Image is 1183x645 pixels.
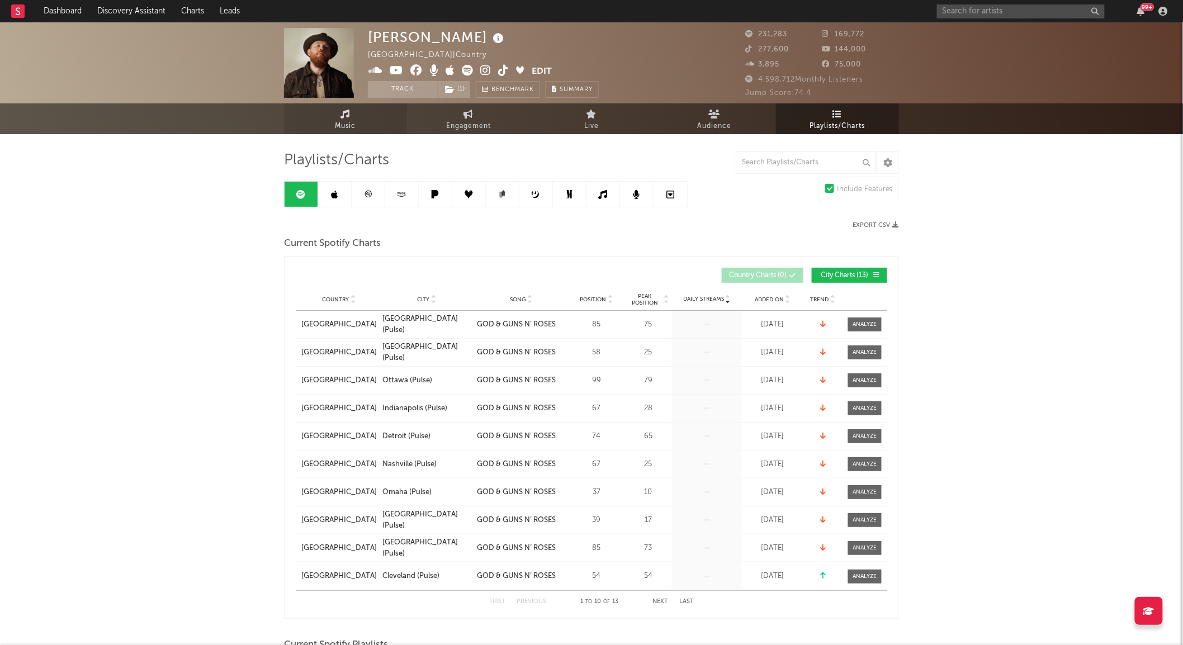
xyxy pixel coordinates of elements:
[438,81,471,98] span: ( 1 )
[745,89,811,97] span: Jump Score: 74.4
[1137,7,1145,16] button: 99+
[477,319,566,330] a: GOD & GUNS N’ ROSES
[368,81,438,98] button: Track
[301,459,377,470] div: [GEOGRAPHIC_DATA]
[571,431,622,442] div: 74
[546,81,599,98] button: Summary
[627,459,669,470] div: 25
[477,487,556,498] div: GOD & GUNS N’ ROSES
[683,295,724,303] span: Daily Streams
[382,509,471,531] a: [GEOGRAPHIC_DATA] (Pulse)
[822,31,865,38] span: 169,772
[382,314,471,335] a: [GEOGRAPHIC_DATA] (Pulse)
[571,347,622,358] div: 58
[580,296,607,303] span: Position
[745,571,801,582] div: [DATE]
[755,296,784,303] span: Added On
[301,571,377,582] a: [GEOGRAPHIC_DATA]
[446,120,491,133] span: Engagement
[837,183,893,196] div: Include Features
[477,515,566,526] a: GOD & GUNS N’ ROSES
[745,543,801,554] div: [DATE]
[477,515,556,526] div: GOD & GUNS N’ ROSES
[382,403,471,414] a: Indianapolis (Pulse)
[477,431,556,442] div: GOD & GUNS N’ ROSES
[477,375,566,386] a: GOD & GUNS N’ ROSES
[698,120,732,133] span: Audience
[745,46,789,53] span: 277,600
[477,347,556,358] div: GOD & GUNS N’ ROSES
[532,65,552,79] button: Edit
[745,319,801,330] div: [DATE]
[477,543,556,554] div: GOD & GUNS N’ ROSES
[745,515,801,526] div: [DATE]
[382,342,471,363] a: [GEOGRAPHIC_DATA] (Pulse)
[627,403,669,414] div: 28
[627,293,663,306] span: Peak Position
[812,268,887,283] button: City Charts(13)
[627,487,669,498] div: 10
[368,49,499,62] div: [GEOGRAPHIC_DATA] | Country
[585,599,592,604] span: to
[301,487,377,498] a: [GEOGRAPHIC_DATA]
[301,431,377,442] a: [GEOGRAPHIC_DATA]
[745,403,801,414] div: [DATE]
[736,151,876,174] input: Search Playlists/Charts
[937,4,1105,18] input: Search for artists
[745,487,801,498] div: [DATE]
[627,319,669,330] div: 75
[301,347,377,358] div: [GEOGRAPHIC_DATA]
[301,375,377,386] div: [GEOGRAPHIC_DATA]
[477,459,566,470] a: GOD & GUNS N’ ROSES
[571,543,622,554] div: 85
[627,543,669,554] div: 73
[301,319,377,330] div: [GEOGRAPHIC_DATA]
[745,31,787,38] span: 231,283
[335,120,356,133] span: Music
[627,515,669,526] div: 17
[1141,3,1154,11] div: 99 +
[679,599,694,605] button: Last
[382,459,437,470] div: Nashville (Pulse)
[745,459,801,470] div: [DATE]
[284,103,407,134] a: Music
[301,543,377,554] a: [GEOGRAPHIC_DATA]
[382,571,439,582] div: Cleveland (Pulse)
[477,431,566,442] a: GOD & GUNS N’ ROSES
[301,515,377,526] a: [GEOGRAPHIC_DATA]
[477,319,556,330] div: GOD & GUNS N’ ROSES
[476,81,540,98] a: Benchmark
[571,459,622,470] div: 67
[284,154,389,167] span: Playlists/Charts
[368,28,507,46] div: [PERSON_NAME]
[517,599,546,605] button: Previous
[477,403,566,414] a: GOD & GUNS N’ ROSES
[745,76,863,83] span: 4,598,712 Monthly Listeners
[477,459,556,470] div: GOD & GUNS N’ ROSES
[418,296,430,303] span: City
[284,237,381,250] span: Current Spotify Charts
[627,431,669,442] div: 65
[571,571,622,582] div: 54
[382,537,471,559] a: [GEOGRAPHIC_DATA] (Pulse)
[477,543,566,554] a: GOD & GUNS N’ ROSES
[407,103,530,134] a: Engagement
[301,403,377,414] a: [GEOGRAPHIC_DATA]
[584,120,599,133] span: Live
[477,347,566,358] a: GOD & GUNS N’ ROSES
[627,375,669,386] div: 79
[382,431,430,442] div: Detroit (Pulse)
[571,487,622,498] div: 37
[489,599,505,605] button: First
[810,120,865,133] span: Playlists/Charts
[627,571,669,582] div: 54
[819,272,870,279] span: City Charts ( 13 )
